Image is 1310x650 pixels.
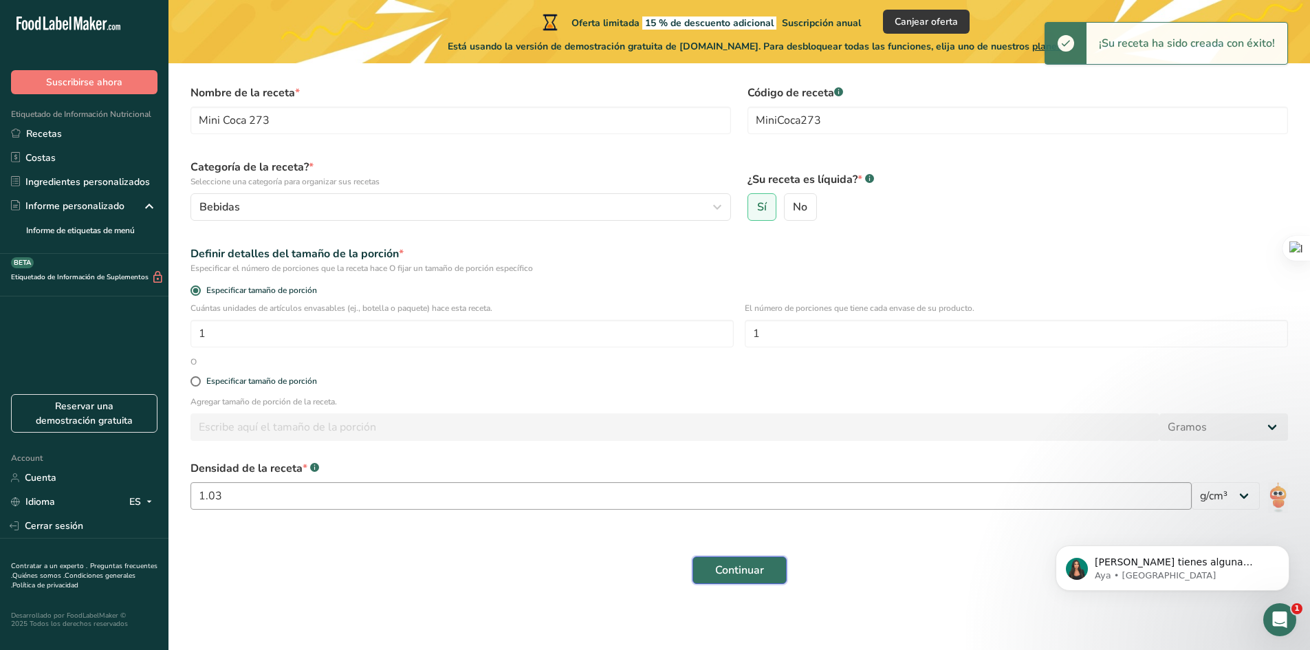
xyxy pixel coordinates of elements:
[883,10,970,34] button: Canjear oferta
[11,199,124,213] div: Informe personalizado
[190,482,1192,510] input: Escribe aquí tu densidad
[895,14,958,29] span: Canjear oferta
[190,175,731,188] p: Seleccione una categoría para organizar sus recetas
[1291,603,1302,614] span: 1
[745,302,1288,314] p: El número de porciones que tiene cada envase de su producto.
[11,70,157,94] button: Suscribirse ahora
[190,262,1288,274] div: Especificar el número de porciones que la receta hace O fijar un tamaño de porción específico
[11,561,87,571] a: Contratar a un experto .
[46,75,122,89] span: Suscribirse ahora
[190,246,1288,262] div: Definir detalles del tamaño de la porción
[757,200,767,214] span: Sí
[747,85,1288,101] label: Código de receta
[692,556,787,584] button: Continuar
[11,611,157,628] div: Desarrollado por FoodLabelMaker © 2025 Todos los derechos reservados
[747,171,1288,188] label: ¿Su receta es líquida?
[190,193,731,221] button: Bebidas
[642,17,776,30] span: 15 % de descuento adicional
[190,396,1288,408] p: Agregar tamaño de porción de la receta.
[1268,482,1288,513] img: ai-bot.1dcbe71.gif
[129,494,157,510] div: ES
[199,199,240,215] span: Bebidas
[190,107,731,134] input: Escriba el nombre de su receta aquí
[11,571,135,590] a: Condiciones generales .
[11,490,55,514] a: Idioma
[206,376,317,387] div: Especificar tamaño de porción
[1032,40,1062,53] span: planes
[12,571,65,581] a: Quiénes somos .
[182,356,205,368] div: O
[793,200,807,214] span: No
[715,562,764,578] span: Continuar
[782,17,861,30] span: Suscripción anual
[1087,23,1287,64] div: ¡Su receta ha sido creada con éxito!
[11,257,34,268] div: BETA
[1035,517,1310,613] iframe: Intercom notifications mensaje
[1263,603,1296,636] iframe: Intercom live chat
[190,159,731,188] label: Categoría de la receta?
[190,302,734,314] p: Cuántas unidades de artículos envasables (ej., botella o paquete) hace esta receta.
[747,107,1288,134] input: Escriba eu código de la receta aquí
[190,85,731,101] label: Nombre de la receta
[540,14,861,30] div: Oferta limitada
[11,394,157,433] a: Reservar una demostración gratuita
[190,460,1192,477] div: Densidad de la receta
[12,581,78,590] a: Política de privacidad
[448,39,1062,54] span: Está usando la versión de demostración gratuita de [DOMAIN_NAME]. Para desbloquear todas las func...
[190,413,1159,441] input: Escribe aquí el tamaño de la porción
[11,561,157,581] a: Preguntas frecuentes .
[201,285,317,296] span: Especificar tamaño de porción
